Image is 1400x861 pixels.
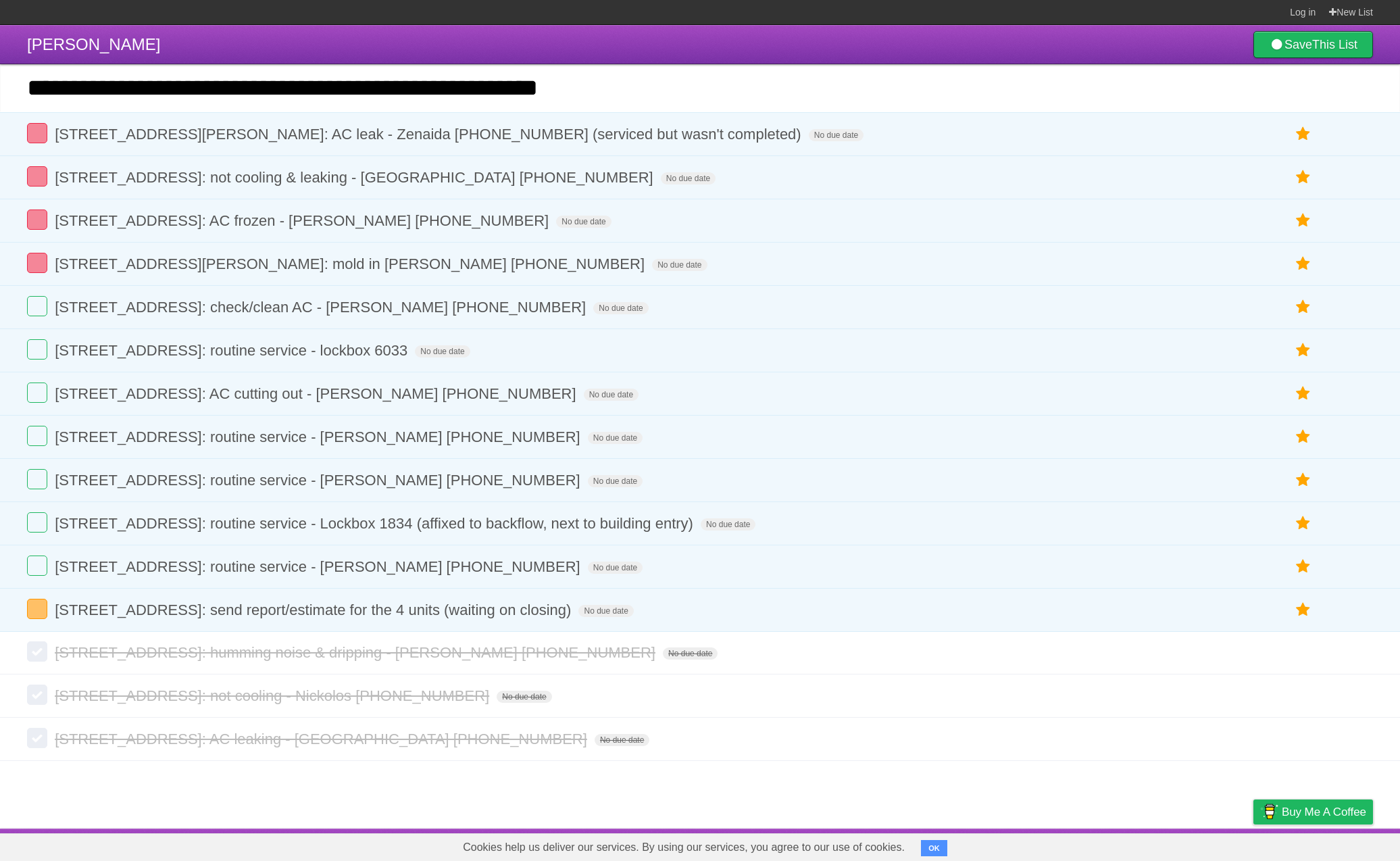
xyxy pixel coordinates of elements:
[27,210,47,230] label: Done
[1118,832,1173,858] a: Developers
[1291,123,1316,145] label: Star task
[1291,556,1316,578] label: Star task
[55,472,584,489] span: [STREET_ADDRESS]: routine service - [PERSON_NAME] [PHONE_NUMBER]
[588,562,643,574] span: No due date
[652,259,707,271] span: No due date
[1260,800,1278,823] img: Buy me a coffee
[1312,38,1357,51] b: This List
[27,685,47,705] label: Done
[588,475,643,487] span: No due date
[55,299,589,316] span: [STREET_ADDRESS]: check/clean AC - [PERSON_NAME] [PHONE_NUMBER]
[661,172,716,184] span: No due date
[1074,832,1102,858] a: About
[556,216,611,228] span: No due date
[584,389,639,401] span: No due date
[1253,31,1373,58] a: SaveThis List
[595,734,649,746] span: No due date
[578,605,633,617] span: No due date
[1291,339,1316,362] label: Star task
[1190,832,1220,858] a: Terms
[593,302,648,314] span: No due date
[1291,469,1316,491] label: Star task
[55,385,579,402] span: [STREET_ADDRESS]: AC cutting out - [PERSON_NAME] [PHONE_NUMBER]
[1282,800,1366,824] span: Buy me a coffee
[27,253,47,273] label: Done
[27,426,47,446] label: Done
[27,469,47,489] label: Done
[497,691,551,703] span: No due date
[415,345,470,358] span: No due date
[55,428,584,445] span: [STREET_ADDRESS]: routine service - [PERSON_NAME] [PHONE_NUMBER]
[27,728,47,748] label: Done
[1291,296,1316,318] label: Star task
[55,558,584,575] span: [STREET_ADDRESS]: routine service - [PERSON_NAME] [PHONE_NUMBER]
[701,518,755,531] span: No due date
[27,383,47,403] label: Done
[449,834,918,861] span: Cookies help us deliver our services. By using our services, you agree to our use of cookies.
[27,166,47,187] label: Done
[55,342,411,359] span: [STREET_ADDRESS]: routine service - lockbox 6033
[55,169,657,186] span: [STREET_ADDRESS]: not cooling & leaking - [GEOGRAPHIC_DATA] [PHONE_NUMBER]
[27,339,47,360] label: Done
[27,556,47,576] label: Done
[55,687,493,704] span: [STREET_ADDRESS]: not cooling - Nickolos [PHONE_NUMBER]
[55,644,659,661] span: [STREET_ADDRESS]: humming noise & dripping - [PERSON_NAME] [PHONE_NUMBER]
[809,129,864,141] span: No due date
[1291,210,1316,232] label: Star task
[663,647,718,660] span: No due date
[1291,426,1316,448] label: Star task
[27,123,47,143] label: Done
[921,840,947,856] button: OK
[27,599,47,619] label: Done
[55,731,591,747] span: [STREET_ADDRESS]: AC leaking - [GEOGRAPHIC_DATA] [PHONE_NUMBER]
[55,255,648,272] span: [STREET_ADDRESS][PERSON_NAME]: mold in [PERSON_NAME] [PHONE_NUMBER]
[27,512,47,533] label: Done
[27,641,47,662] label: Done
[1291,383,1316,405] label: Star task
[1291,599,1316,621] label: Star task
[588,432,643,444] span: No due date
[1291,512,1316,535] label: Star task
[1291,253,1316,275] label: Star task
[27,35,160,53] span: [PERSON_NAME]
[1236,832,1271,858] a: Privacy
[1291,166,1316,189] label: Star task
[1288,832,1373,858] a: Suggest a feature
[55,601,574,618] span: [STREET_ADDRESS]: send report/estimate for the 4 units (waiting on closing)
[55,212,552,229] span: [STREET_ADDRESS]: AC frozen - [PERSON_NAME] [PHONE_NUMBER]
[55,126,805,143] span: [STREET_ADDRESS][PERSON_NAME]: AC leak - Zenaida [PHONE_NUMBER] (serviced but wasn't completed)
[27,296,47,316] label: Done
[1253,799,1373,825] a: Buy me a coffee
[55,515,697,532] span: [STREET_ADDRESS]: routine service - Lockbox 1834 (affixed to backflow, next to building entry)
